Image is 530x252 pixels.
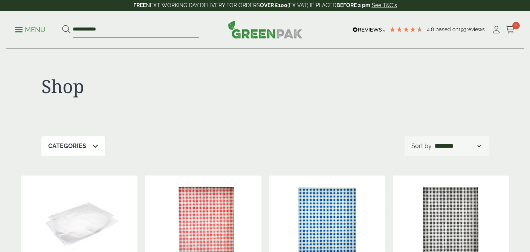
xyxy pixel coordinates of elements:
[353,27,385,32] img: REVIEWS.io
[512,22,520,29] span: 0
[41,75,265,97] h1: Shop
[15,25,46,33] a: Menu
[260,2,287,8] strong: OVER £100
[427,26,435,32] span: 4.8
[435,26,458,32] span: Based on
[492,26,501,34] i: My Account
[389,26,423,33] div: 4.8 Stars
[48,142,86,151] p: Categories
[458,26,466,32] span: 193
[433,142,482,151] select: Shop order
[372,2,397,8] a: See T&C's
[15,25,46,34] p: Menu
[336,2,370,8] strong: BEFORE 2 pm
[133,2,146,8] strong: FREE
[411,142,432,151] p: Sort by
[506,24,515,35] a: 0
[466,26,485,32] span: reviews
[228,20,302,38] img: GreenPak Supplies
[506,26,515,34] i: Cart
